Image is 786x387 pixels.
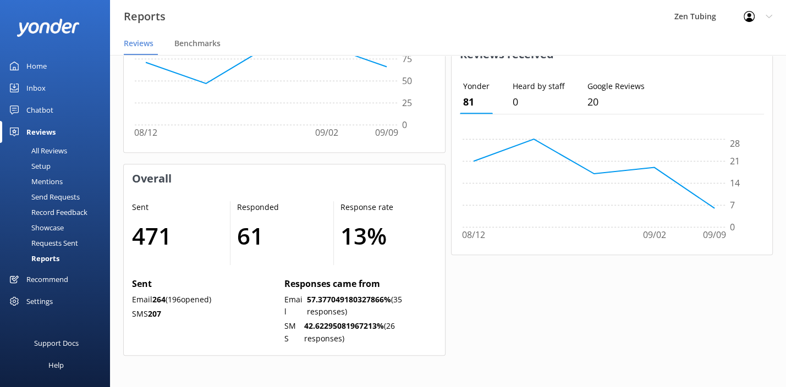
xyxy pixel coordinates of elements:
[7,220,64,235] div: Showcase
[375,126,398,139] tspan: 09/09
[237,217,322,254] h1: 61
[124,38,153,49] span: Reviews
[730,137,740,149] tspan: 28
[26,290,53,312] div: Settings
[340,201,426,213] p: Response rate
[315,126,338,139] tspan: 09/02
[134,126,157,139] tspan: 08/12
[7,204,110,220] a: Record Feedback
[7,143,110,158] a: All Reviews
[513,94,564,110] p: 0
[26,121,56,143] div: Reviews
[304,320,384,331] b: 42.62295081967213 %
[402,97,412,109] tspan: 25
[730,155,740,167] tspan: 21
[463,80,490,92] p: Yonder
[148,308,161,319] b: 207
[132,294,280,306] p: Email ( 196 opened)
[7,251,110,266] a: Reports
[7,235,78,251] div: Requests Sent
[307,294,432,318] p: (35 responses)
[7,220,110,235] a: Showcase
[7,235,110,251] a: Requests Sent
[587,94,645,110] p: 20
[587,80,645,92] p: Google Reviews
[26,268,68,290] div: Recommend
[402,119,407,131] tspan: 0
[7,174,63,189] div: Mentions
[703,228,726,240] tspan: 09/09
[284,294,303,318] p: Email
[7,204,87,220] div: Record Feedback
[462,228,485,240] tspan: 08/12
[132,201,219,213] p: Sent
[340,217,426,254] h1: 13 %
[463,94,490,110] p: 81
[34,332,79,354] div: Support Docs
[7,189,80,204] div: Send Requests
[26,99,53,121] div: Chatbot
[7,158,110,174] a: Setup
[730,221,735,233] tspan: 0
[307,294,391,305] b: 57.377049180327866 %
[7,174,110,189] a: Mentions
[132,308,280,320] p: SMS
[152,294,166,305] b: 264
[17,19,80,37] img: yonder-white-logo.png
[730,177,740,189] tspan: 14
[730,199,735,211] tspan: 7
[124,164,445,193] h3: Overall
[284,320,300,345] p: SMS
[48,354,64,376] div: Help
[132,277,280,291] p: Sent
[304,320,432,345] p: (26 responses)
[26,77,46,99] div: Inbox
[402,53,412,65] tspan: 75
[132,217,219,254] h1: 471
[402,75,412,87] tspan: 50
[26,55,47,77] div: Home
[7,158,51,174] div: Setup
[7,189,110,204] a: Send Requests
[237,201,322,213] p: Responded
[7,143,67,158] div: All Reviews
[284,277,432,291] p: Responses came from
[7,251,59,266] div: Reports
[124,8,166,25] h3: Reports
[174,38,221,49] span: Benchmarks
[513,80,564,92] p: Heard by staff
[642,228,666,240] tspan: 09/02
